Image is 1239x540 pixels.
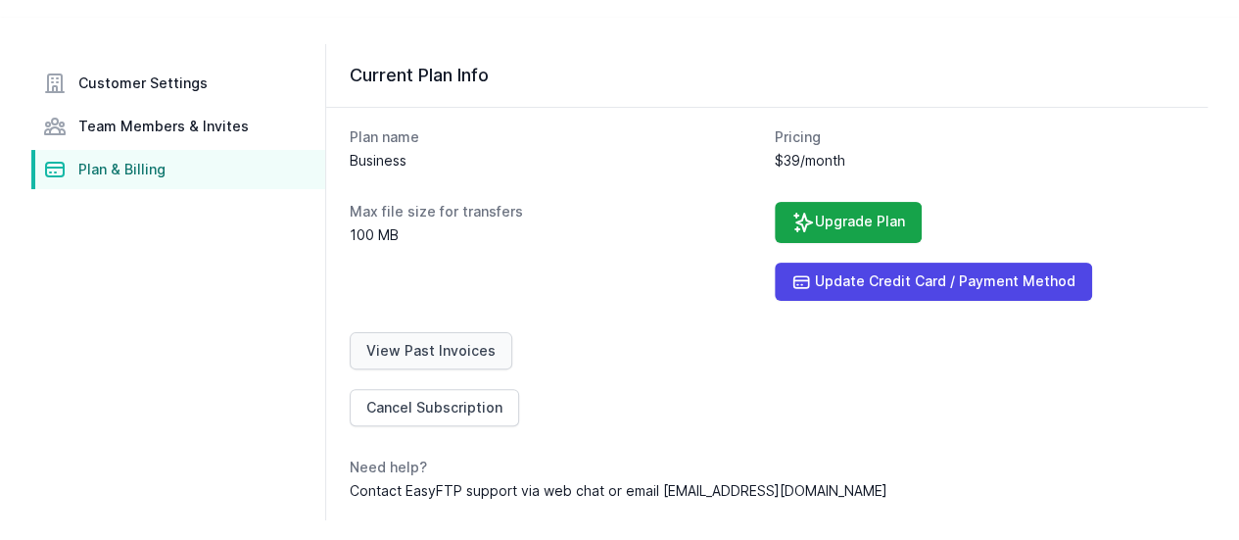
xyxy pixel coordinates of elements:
dt: Max file size for transfers [350,202,759,221]
dt: Pricing [775,127,1184,147]
a: Update Credit Card / Payment Method [775,263,1092,301]
dd: Contact EasyFTP support via web chat or email [EMAIL_ADDRESS][DOMAIN_NAME] [350,481,1184,501]
a: Customer Settings [31,64,325,103]
dd: Business [350,151,759,171]
a: Team Members & Invites [31,107,325,146]
span: Customer Settings [78,74,208,93]
span: Team Members & Invites [78,117,249,136]
iframe: Drift Widget Chat Controller [1141,442,1215,516]
a: Cancel Subscription [350,389,519,426]
dd: $39/month [775,151,1184,171]
a: Upgrade Plan [775,202,922,243]
span: Plan & Billing [78,160,166,179]
h3: Current Plan Info [350,64,1184,87]
dd: 100 MB [350,225,759,245]
dt: Plan name [350,127,759,147]
a: Plan & Billing [31,150,325,189]
a: View Past Invoices [350,332,512,369]
dt: Need help? [350,458,1184,477]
